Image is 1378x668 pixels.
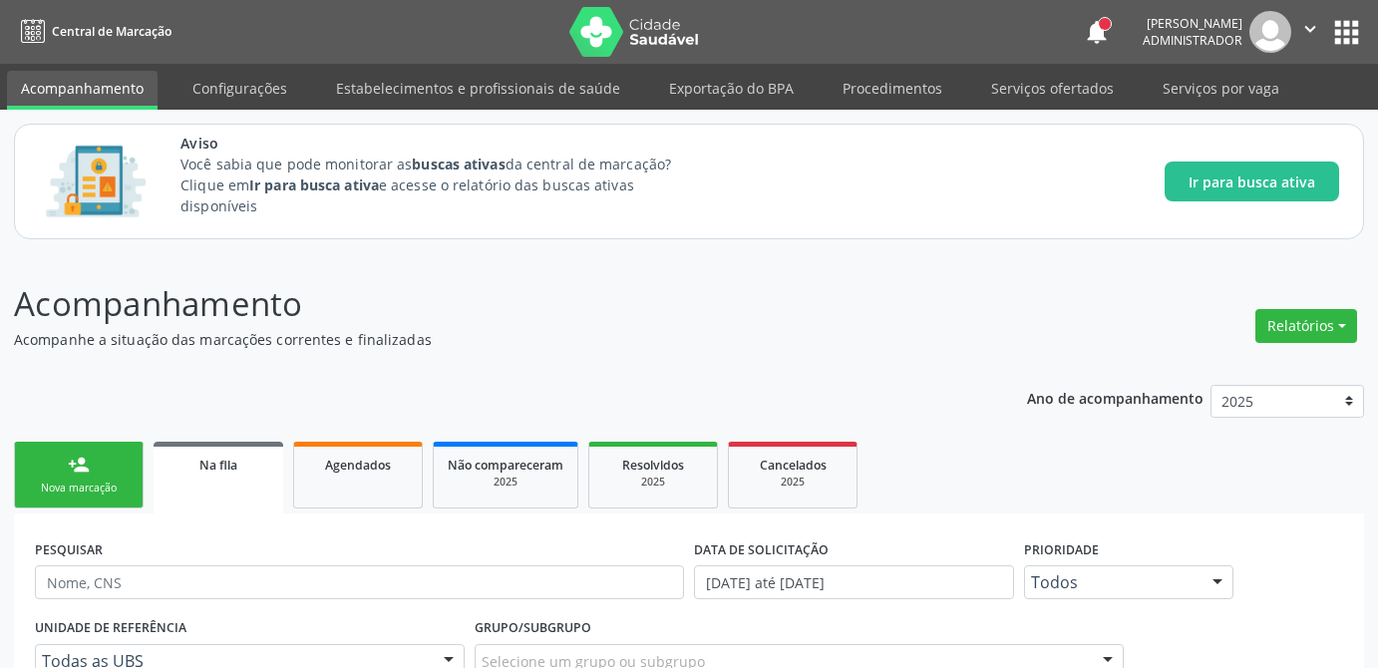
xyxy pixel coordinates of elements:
[1024,534,1099,565] label: Prioridade
[249,175,379,194] strong: Ir para busca ativa
[1031,572,1193,592] span: Todos
[1299,18,1321,40] i: 
[412,155,505,173] strong: buscas ativas
[655,71,808,106] a: Exportação do BPA
[52,23,172,40] span: Central de Marcação
[1249,11,1291,53] img: img
[1255,309,1357,343] button: Relatórios
[68,454,90,476] div: person_add
[35,565,684,599] input: Nome, CNS
[1143,32,1242,49] span: Administrador
[448,475,563,490] div: 2025
[1189,171,1315,192] span: Ir para busca ativa
[35,613,186,644] label: UNIDADE DE REFERÊNCIA
[1149,71,1293,106] a: Serviços por vaga
[35,534,103,565] label: PESQUISAR
[14,279,959,329] p: Acompanhamento
[1291,11,1329,53] button: 
[694,534,829,565] label: DATA DE SOLICITAÇÃO
[829,71,956,106] a: Procedimentos
[39,137,153,226] img: Imagem de CalloutCard
[1027,385,1204,410] p: Ano de acompanhamento
[448,457,563,474] span: Não compareceram
[1165,162,1339,201] button: Ir para busca ativa
[694,565,1014,599] input: Selecione um intervalo
[622,457,684,474] span: Resolvidos
[322,71,634,106] a: Estabelecimentos e profissionais de saúde
[1329,15,1364,50] button: apps
[180,154,708,216] p: Você sabia que pode monitorar as da central de marcação? Clique em e acesse o relatório das busca...
[977,71,1128,106] a: Serviços ofertados
[743,475,843,490] div: 2025
[14,15,172,48] a: Central de Marcação
[178,71,301,106] a: Configurações
[1083,18,1111,46] button: notifications
[7,71,158,110] a: Acompanhamento
[29,481,129,496] div: Nova marcação
[180,133,708,154] span: Aviso
[603,475,703,490] div: 2025
[14,329,959,350] p: Acompanhe a situação das marcações correntes e finalizadas
[475,613,591,644] label: Grupo/Subgrupo
[199,457,237,474] span: Na fila
[1143,15,1242,32] div: [PERSON_NAME]
[760,457,827,474] span: Cancelados
[325,457,391,474] span: Agendados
